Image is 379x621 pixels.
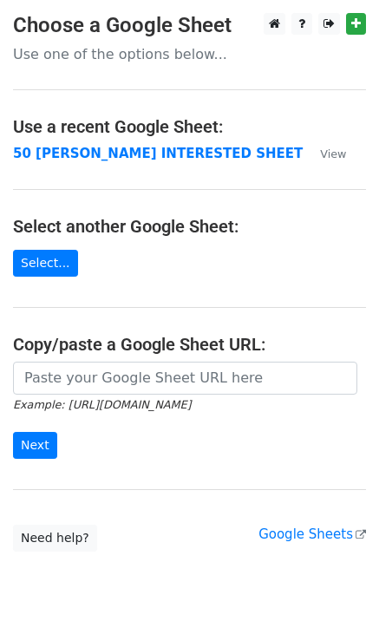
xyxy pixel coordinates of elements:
[13,45,366,63] p: Use one of the options below...
[320,147,346,160] small: View
[13,116,366,137] h4: Use a recent Google Sheet:
[13,13,366,38] h3: Choose a Google Sheet
[13,146,303,161] a: 50 [PERSON_NAME] INTERESTED SHEET
[13,432,57,459] input: Next
[13,525,97,552] a: Need help?
[13,334,366,355] h4: Copy/paste a Google Sheet URL:
[303,146,346,161] a: View
[13,250,78,277] a: Select...
[258,526,366,542] a: Google Sheets
[13,398,191,411] small: Example: [URL][DOMAIN_NAME]
[13,216,366,237] h4: Select another Google Sheet:
[13,362,357,395] input: Paste your Google Sheet URL here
